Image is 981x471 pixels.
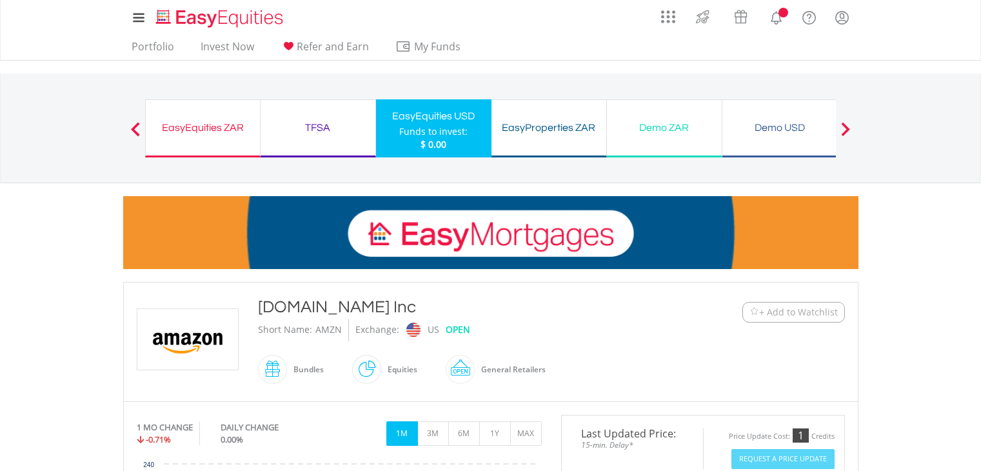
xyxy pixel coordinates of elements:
div: General Retailers [475,354,546,385]
img: nasdaq.png [406,323,420,337]
span: My Funds [395,38,480,55]
span: + Add to Watchlist [759,306,838,319]
div: Demo ZAR [615,119,714,137]
a: Vouchers [722,3,760,27]
button: 1M [386,421,418,446]
a: FAQ's and Support [793,3,826,29]
img: thrive-v2.svg [692,6,713,27]
div: Equities [381,354,417,385]
a: AppsGrid [653,3,684,24]
a: My Profile [826,3,858,32]
button: Watchlist + Add to Watchlist [742,302,845,323]
img: Watchlist [749,307,759,317]
text: 240 [143,461,154,468]
span: $ 0.00 [421,138,446,150]
div: [DOMAIN_NAME] Inc [258,296,663,319]
img: EQU.US.AMZN.png [139,309,236,370]
div: Price Update Cost: [729,432,790,441]
span: Refer and Earn [297,39,369,54]
div: Demo USD [730,119,829,137]
div: EasyEquities USD [384,107,484,125]
a: Refer and Earn [275,40,374,60]
div: Short Name: [258,319,312,341]
a: Invest Now [195,40,259,60]
div: Bundles [287,354,324,385]
button: 3M [417,421,449,446]
img: vouchers-v2.svg [730,6,751,27]
span: -0.71% [146,434,171,445]
img: grid-menu-icon.svg [661,10,675,24]
div: EasyProperties ZAR [499,119,599,137]
button: 1Y [479,421,511,446]
button: Previous [123,128,148,141]
a: Home page [151,3,288,29]
img: EasyMortage Promotion Banner [123,196,858,269]
div: 1 [793,428,809,443]
div: Funds to invest: [399,125,468,138]
div: OPEN [446,319,470,341]
button: MAX [510,421,542,446]
div: Credits [811,432,835,441]
div: 1 MO CHANGE [137,421,193,434]
div: Exchange: [355,319,399,341]
span: 0.00% [221,434,243,445]
button: Request A Price Update [731,449,835,469]
div: EasyEquities ZAR [154,119,252,137]
a: Portfolio [126,40,179,60]
span: 15-min. Delay* [571,439,693,451]
button: Next [833,128,858,141]
img: EasyEquities_Logo.png [154,8,288,29]
div: US [428,319,439,341]
div: AMZN [315,319,342,341]
div: TFSA [268,119,368,137]
span: Last Updated Price: [571,428,693,439]
button: 6M [448,421,480,446]
div: DAILY CHANGE [221,421,322,434]
a: Notifications [760,3,793,29]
